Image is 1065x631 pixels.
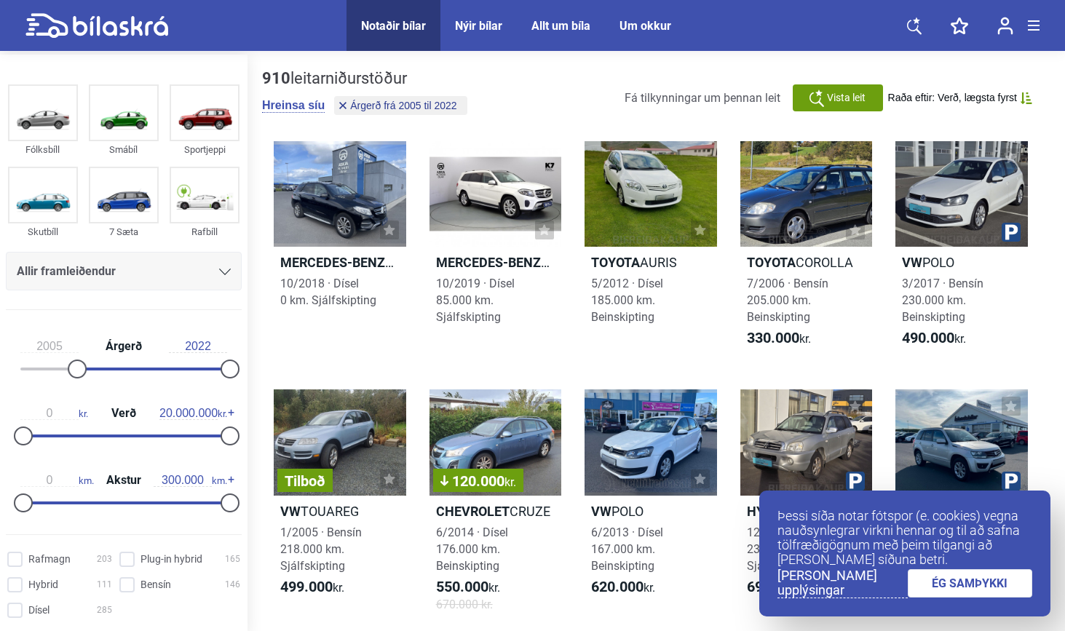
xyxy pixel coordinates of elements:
b: 690.000 [747,578,799,595]
span: 6/2013 · Dísel 167.000 km. Beinskipting [591,525,663,573]
a: ÉG SAMÞYKKI [908,569,1033,598]
h2: AURIS [585,254,717,271]
button: Árgerð frá 2005 til 2022 [334,96,467,115]
span: kr. [280,579,344,596]
span: 120.000 [440,474,516,488]
span: 10/2018 · Dísel 0 km. Sjálfskipting [280,277,376,307]
span: Árgerð [102,341,146,352]
span: 285 [97,603,112,618]
a: Mercedes-BenzGLE 350 D 4MATIC10/2018 · Dísel0 km. Sjálfskipting [274,141,406,360]
a: 120.000kr.ChevroletCRUZE6/2014 · Dísel176.000 km. Beinskipting550.000kr.670.000 kr. [429,389,562,625]
span: kr. [159,407,227,420]
span: Dísel [28,603,50,618]
h2: COROLLA [740,254,873,271]
h2: POLO [585,503,717,520]
h2: POLO [895,254,1028,271]
b: Mercedes-Benz [436,255,550,270]
span: kr. [902,330,966,347]
button: Hreinsa síu [262,98,325,113]
button: Raða eftir: Verð, lægsta fyrst [888,92,1032,104]
span: 1/2005 · Bensín 218.000 km. Sjálfskipting [280,525,362,573]
a: VWPOLO6/2013 · Dísel167.000 km. Beinskipting620.000kr. [585,389,717,625]
span: kr. [747,330,811,347]
div: 7 Sæta [89,223,159,240]
span: 203 [97,552,112,567]
a: Mercedes-BenzGLS 350 D 4MATIC10/2019 · Dísel85.000 km. Sjálfskipting [429,141,562,360]
span: 165 [225,552,240,567]
span: Akstur [103,475,145,486]
div: Rafbíll [170,223,239,240]
a: Um okkur [619,19,671,33]
div: Fólksbíll [8,141,78,158]
a: SuzukiGRAND VITARA6/2014 · Bensín287.000 km. Beinskipting750.000kr. [895,389,1028,625]
h2: GLS 350 D 4MATIC [429,254,562,271]
span: 7/2006 · Bensín 205.000 km. Beinskipting [747,277,828,324]
a: Notaðir bílar [361,19,426,33]
b: VW [902,255,922,270]
b: Chevrolet [436,504,510,519]
img: user-login.svg [997,17,1013,35]
span: kr. [436,579,500,596]
a: ToyotaCOROLLA7/2006 · Bensín205.000 km. Beinskipting330.000kr. [740,141,873,360]
b: VW [591,504,611,519]
p: Þessi síða notar fótspor (e. cookies) vegna nauðsynlegrar virkni hennar og til að safna tölfræðig... [777,509,1032,567]
span: Fá tilkynningar um þennan leit [625,91,780,105]
span: kr. [591,579,655,596]
span: 111 [97,577,112,592]
b: Hyundai [747,504,803,519]
b: 910 [262,69,290,87]
span: 6/2014 · Dísel 176.000 km. Beinskipting [436,525,508,573]
div: Sportjeppi [170,141,239,158]
span: Plug-in hybrid [140,552,202,567]
b: 330.000 [747,329,799,346]
span: 12/2005 · Bensín 234.000 km. Sjálfskipting [747,525,835,573]
a: Hyundai[GEOGRAPHIC_DATA]12/2005 · Bensín234.000 km. Sjálfskipting690.000kr. [740,389,873,625]
span: 10/2019 · Dísel 85.000 km. Sjálfskipting [436,277,515,324]
span: 3/2017 · Bensín 230.000 km. Beinskipting [902,277,983,324]
b: 550.000 [436,578,488,595]
div: Skutbíll [8,223,78,240]
b: Mercedes-Benz [280,255,394,270]
img: parking.png [1002,223,1021,242]
span: kr. [747,579,811,596]
a: ToyotaAURIS5/2012 · Dísel185.000 km. Beinskipting [585,141,717,360]
b: Toyota [747,255,796,270]
span: Vista leit [827,90,866,106]
b: VW [280,504,301,519]
img: parking.png [846,472,865,491]
span: km. [154,474,227,487]
a: Nýir bílar [455,19,502,33]
a: Allt um bíla [531,19,590,33]
h2: GLE 350 D 4MATIC [274,254,406,271]
div: Smábíl [89,141,159,158]
a: TilboðVWTOUAREG1/2005 · Bensín218.000 km. Sjálfskipting499.000kr. [274,389,406,625]
b: Toyota [591,255,640,270]
span: Tilboð [285,474,325,488]
b: 620.000 [591,578,644,595]
span: 146 [225,577,240,592]
span: Raða eftir: Verð, lægsta fyrst [888,92,1017,104]
span: Hybrid [28,577,58,592]
span: 5/2012 · Dísel 185.000 km. Beinskipting [591,277,663,324]
span: kr. [504,475,516,489]
div: leitarniðurstöður [262,69,471,88]
span: Verð [108,408,140,419]
h2: TOUAREG [274,503,406,520]
h2: [GEOGRAPHIC_DATA] [740,503,873,520]
a: VWPOLO3/2017 · Bensín230.000 km. Beinskipting490.000kr. [895,141,1028,360]
a: [PERSON_NAME] upplýsingar [777,568,908,598]
span: Bensín [140,577,171,592]
b: 490.000 [902,329,954,346]
b: 499.000 [280,578,333,595]
span: 670.000 kr. [436,596,493,613]
span: kr. [20,407,88,420]
img: parking.png [1002,472,1021,491]
span: Árgerð frá 2005 til 2022 [350,100,456,111]
span: km. [20,474,94,487]
span: Allir framleiðendur [17,261,116,282]
span: Rafmagn [28,552,71,567]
